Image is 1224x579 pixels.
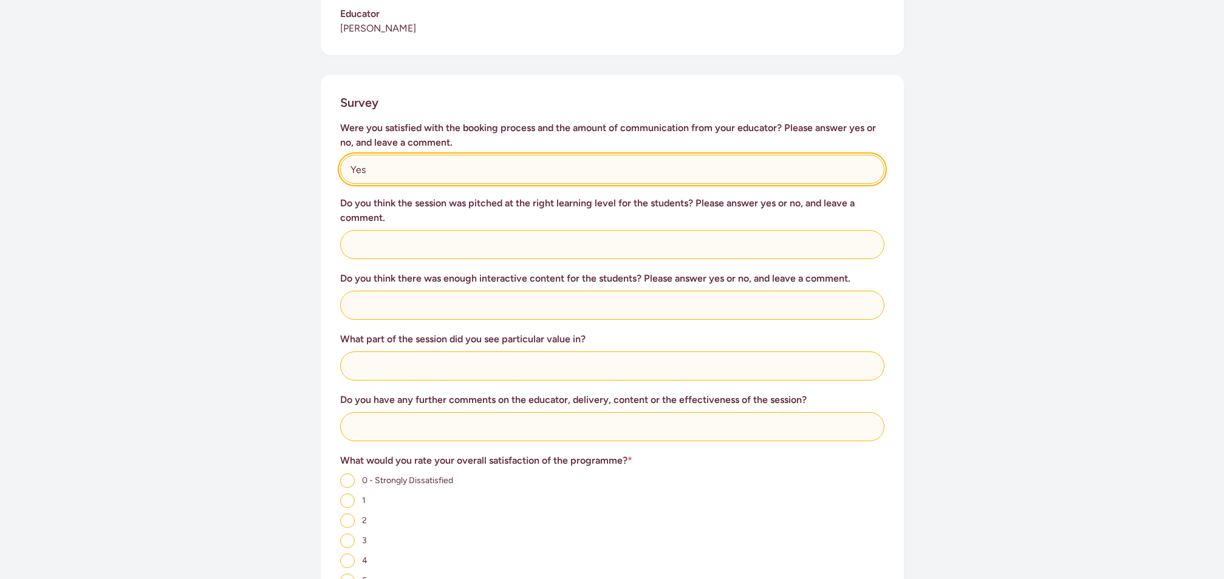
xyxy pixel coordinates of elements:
[340,196,884,225] h3: Do you think the session was pitched at the right learning level for the students? Please answer ...
[340,332,884,347] h3: What part of the session did you see particular value in?
[362,535,367,546] span: 3
[340,7,884,21] h3: Educator
[340,94,378,111] h2: Survey
[340,493,355,508] input: 1
[340,21,884,36] p: [PERSON_NAME]
[340,121,884,150] h3: Were you satisfied with the booking process and the amount of communication from your educator? P...
[340,513,355,528] input: 2
[362,555,368,566] span: 4
[362,495,366,506] span: 1
[340,271,884,286] h3: Do you think there was enough interactive content for the students? Please answer yes or no, and ...
[340,453,884,468] h3: What would you rate your overall satisfaction of the programme?
[362,475,453,486] span: 0 - Strongly Dissatisfied
[340,393,884,407] h3: Do you have any further comments on the educator, delivery, content or the effectiveness of the s...
[362,515,367,526] span: 2
[340,554,355,568] input: 4
[340,473,355,488] input: 0 - Strongly Dissatisfied
[340,533,355,548] input: 3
